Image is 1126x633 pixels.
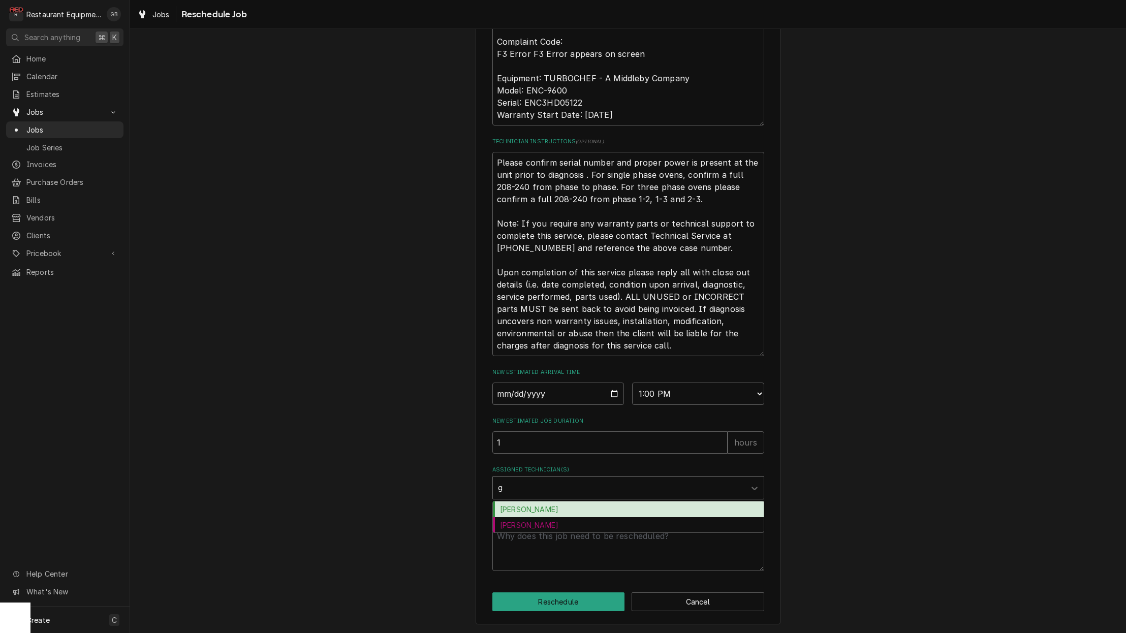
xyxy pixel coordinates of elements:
button: Reschedule [492,592,625,611]
a: Vendors [6,209,123,226]
a: Go to Help Center [6,565,123,582]
div: Reschedule Reason [492,512,764,571]
a: Estimates [6,86,123,103]
a: Go to Jobs [6,104,123,120]
span: Job Series [26,142,118,153]
a: Home [6,50,123,67]
a: Jobs [133,6,174,23]
div: Button Group Row [492,592,764,611]
span: K [112,32,117,43]
span: Calendar [26,71,118,82]
div: hours [728,431,764,454]
span: Invoices [26,159,118,170]
div: Button Group [492,592,764,611]
a: Go to Pricebook [6,245,123,262]
span: Search anything [24,32,80,43]
span: Create [26,616,50,624]
span: Bills [26,195,118,205]
a: Clients [6,227,123,244]
div: Gary Beaver's Avatar [107,7,121,21]
label: New Estimated Job Duration [492,417,764,425]
span: Help Center [26,568,117,579]
span: Home [26,53,118,64]
div: Restaurant Equipment Diagnostics's Avatar [9,7,23,21]
span: Purchase Orders [26,177,118,187]
input: Date [492,383,624,405]
a: Reports [6,264,123,280]
select: Time Select [632,383,764,405]
span: Clients [26,230,118,241]
span: Reschedule Job [178,8,247,21]
span: Jobs [152,9,170,20]
span: Reports [26,267,118,277]
div: Assigned Technician(s) [492,466,764,499]
span: ( optional ) [576,139,604,144]
span: Jobs [26,107,103,117]
a: Job Series [6,139,123,156]
div: [PERSON_NAME] [493,501,764,517]
a: Go to What's New [6,583,123,600]
textarea: Please confirm serial number and proper power is present at the unit prior to diagnosis . For sin... [492,152,764,356]
label: New Estimated Arrival Time [492,368,764,376]
a: Bills [6,192,123,208]
div: GB [107,7,121,21]
a: Invoices [6,156,123,173]
a: Purchase Orders [6,174,123,191]
div: [PERSON_NAME] [493,517,764,533]
span: Jobs [26,124,118,135]
span: What's New [26,586,117,597]
span: C [112,615,117,625]
div: Technician Instructions [492,138,764,356]
span: ⌘ [98,32,105,43]
a: Calendar [6,68,123,85]
a: Jobs [6,121,123,138]
span: Vendors [26,212,118,223]
div: New Estimated Arrival Time [492,368,764,404]
button: Search anything⌘K [6,28,123,46]
label: Technician Instructions [492,138,764,146]
label: Assigned Technician(s) [492,466,764,474]
div: R [9,7,23,21]
div: New Estimated Job Duration [492,417,764,453]
div: Restaurant Equipment Diagnostics [26,9,101,20]
span: Estimates [26,89,118,100]
span: Pricebook [26,248,103,259]
button: Cancel [632,592,764,611]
